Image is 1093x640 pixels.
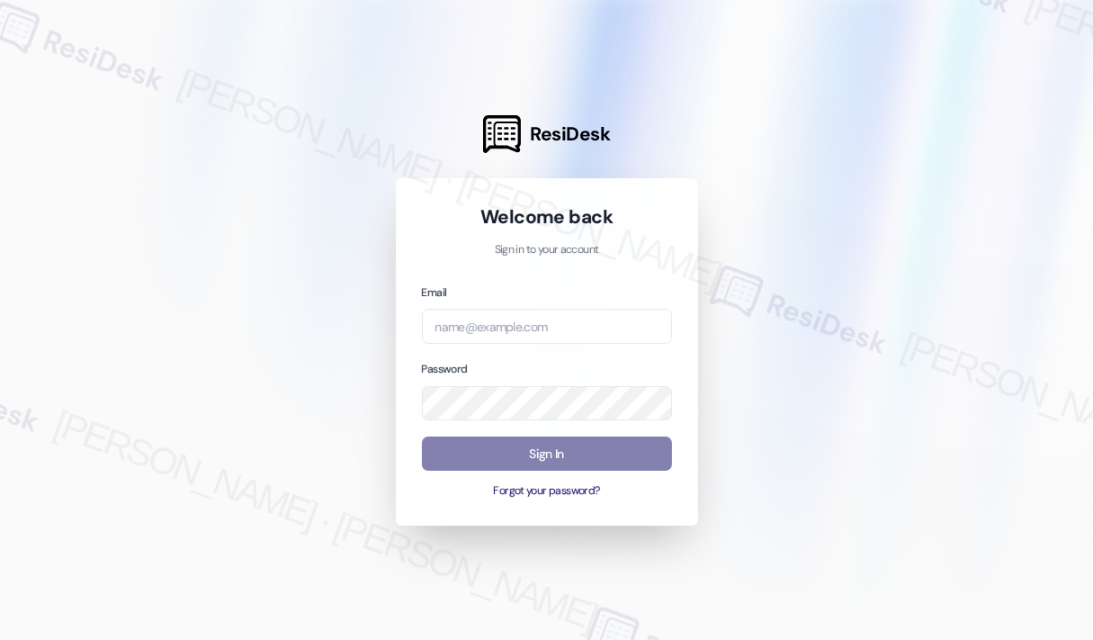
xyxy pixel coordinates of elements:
[422,437,672,472] button: Sign In
[422,309,672,344] input: name@example.com
[530,122,610,147] span: ResiDesk
[422,362,468,376] label: Password
[422,483,672,500] button: Forgot your password?
[483,115,521,153] img: ResiDesk Logo
[422,204,672,230] h1: Welcome back
[422,242,672,258] p: Sign in to your account
[422,285,447,300] label: Email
